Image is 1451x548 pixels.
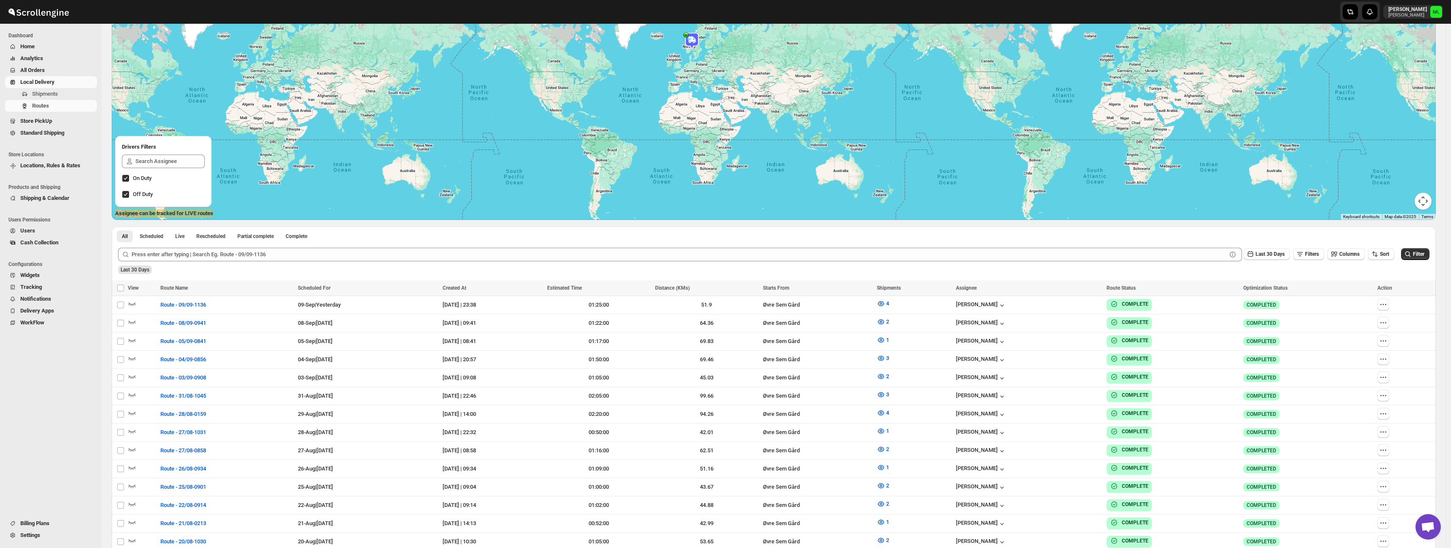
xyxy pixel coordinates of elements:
[160,337,206,346] span: Route - 05/09-0841
[547,519,650,528] div: 00:52:00
[443,428,542,437] div: [DATE] | 22:32
[160,410,206,418] span: Route - 28/08-0159
[1122,538,1148,544] b: COMPLETE
[956,410,1006,419] button: [PERSON_NAME]
[298,411,333,417] span: 29-Aug | [DATE]
[1110,482,1148,490] button: COMPLETE
[1247,356,1276,363] span: COMPLETED
[5,518,97,529] button: Billing Plans
[1343,214,1379,220] button: Keyboard shortcuts
[956,301,1006,310] div: [PERSON_NAME]
[155,462,211,476] button: Route - 26/08-0934
[886,318,889,325] span: 2
[763,410,872,418] div: Øvre Sem Gård
[122,143,205,151] h2: Drivers Filters
[1305,251,1319,257] span: Filters
[5,269,97,281] button: Widgets
[655,355,758,364] div: 69.46
[20,118,52,124] span: Store PickUp
[872,370,894,383] button: 2
[20,130,64,136] span: Standard Shipping
[114,209,142,220] img: Google
[1244,248,1290,260] button: Last 30 Days
[655,501,758,509] div: 44.88
[5,225,97,237] button: Users
[1247,520,1276,527] span: COMPLETED
[1122,301,1148,307] b: COMPLETE
[443,501,542,509] div: [DATE] | 09:14
[886,391,889,398] span: 3
[5,160,97,172] button: Locations, Rules & Rates
[155,316,211,330] button: Route - 08/09-0941
[155,353,211,366] button: Route - 04/09-0856
[1107,285,1136,291] span: Route Status
[763,355,872,364] div: Øvre Sem Gård
[1256,251,1285,257] span: Last 30 Days
[956,319,1006,328] button: [PERSON_NAME]
[20,43,35,50] span: Home
[1110,464,1148,472] button: COMPLETE
[117,230,133,242] button: All routes
[160,483,206,491] span: Route - 25/08-0901
[114,209,142,220] a: Open this area in Google Maps (opens a new window)
[1415,193,1432,210] button: Map camera controls
[872,297,894,310] button: 4
[443,392,542,400] div: [DATE] | 22:46
[298,465,333,472] span: 26-Aug | [DATE]
[443,319,542,327] div: [DATE] | 09:41
[886,300,889,307] span: 4
[155,480,211,494] button: Route - 25/08-0901
[8,261,97,268] span: Configurations
[133,191,153,197] span: Off Duty
[298,484,333,490] span: 25-Aug | [DATE]
[956,429,1006,437] button: [PERSON_NAME]
[1122,374,1148,380] b: COMPLETE
[547,337,650,346] div: 01:17:00
[1243,285,1288,291] span: Optimization Status
[1247,338,1276,345] span: COMPLETED
[121,267,149,273] span: Last 30 Days
[175,233,184,240] span: Live
[872,351,894,365] button: 3
[886,410,889,416] span: 4
[298,338,333,344] span: 05-Sep | [DATE]
[956,447,1006,455] div: [PERSON_NAME]
[1110,336,1148,345] button: COMPLETE
[956,374,1006,382] div: [PERSON_NAME]
[547,410,650,418] div: 02:20:00
[547,374,650,382] div: 01:05:00
[956,392,1006,401] button: [PERSON_NAME]
[1430,6,1442,18] span: Michael Lunga
[298,393,333,399] span: 31-Aug | [DATE]
[1293,248,1324,260] button: Filters
[8,151,97,158] span: Store Locations
[655,428,758,437] div: 42.01
[655,285,690,291] span: Distance (KMs)
[1247,320,1276,327] span: COMPLETED
[298,285,330,291] span: Scheduled For
[886,446,889,452] span: 2
[1110,518,1148,527] button: COMPLETE
[443,410,542,418] div: [DATE] | 14:00
[20,319,44,326] span: WorkFlow
[1247,484,1276,490] span: COMPLETED
[155,407,211,421] button: Route - 28/08-0159
[655,374,758,382] div: 45.03
[298,520,333,526] span: 21-Aug | [DATE]
[547,428,650,437] div: 00:50:00
[956,483,1006,492] button: [PERSON_NAME]
[1247,429,1276,436] span: COMPLETED
[1122,356,1148,362] b: COMPLETE
[763,319,872,327] div: Øvre Sem Gård
[763,374,872,382] div: Øvre Sem Gård
[122,233,128,240] span: All
[155,517,211,530] button: Route - 21/08-0213
[1122,465,1148,471] b: COMPLETE
[115,209,213,218] label: Assignee can be tracked for LIVE routes
[443,537,542,546] div: [DATE] | 10:30
[1433,9,1440,15] text: ML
